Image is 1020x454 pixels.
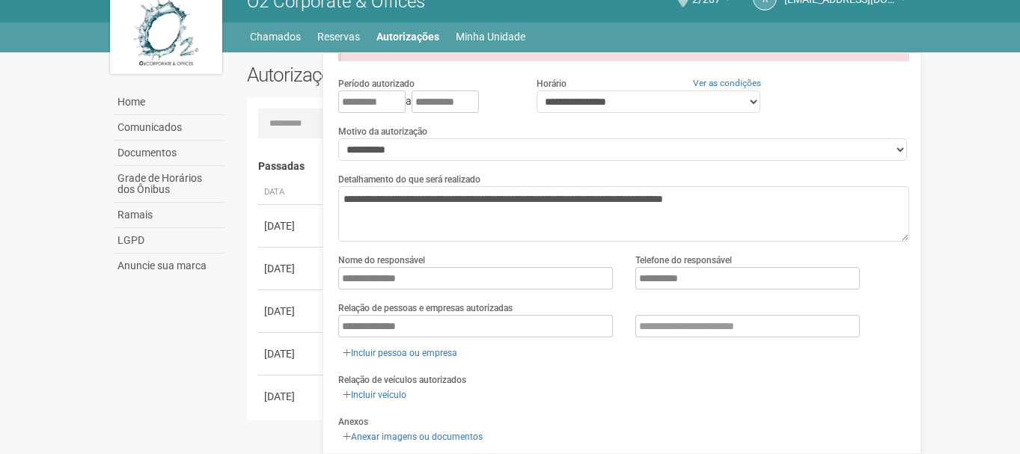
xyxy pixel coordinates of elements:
div: [DATE] [264,261,320,276]
label: Motivo da autorização [338,125,427,138]
div: [DATE] [264,389,320,404]
h2: Autorizações [247,64,567,86]
a: Incluir veículo [338,387,411,403]
a: Chamados [250,26,301,47]
a: Anuncie sua marca [114,254,225,278]
label: Anexos [338,415,368,429]
div: a [338,91,513,113]
a: Comunicados [114,115,225,141]
div: [DATE] [264,346,320,361]
a: Minha Unidade [456,26,525,47]
a: Ramais [114,203,225,228]
h4: Passadas [258,161,900,172]
label: Relação de veículos autorizados [338,373,466,387]
a: Reservas [317,26,360,47]
label: Nome do responsável [338,254,425,267]
th: Data [258,180,326,205]
a: Home [114,90,225,115]
div: [DATE] [264,218,320,233]
label: Horário [537,77,567,91]
label: Detalhamento do que será realizado [338,173,480,186]
label: Relação de pessoas e empresas autorizadas [338,301,513,315]
label: Telefone do responsável [635,254,732,267]
a: Documentos [114,141,225,166]
a: Grade de Horários dos Ônibus [114,166,225,203]
a: Anexar imagens ou documentos [338,429,487,445]
a: Ver as condições [693,78,761,88]
a: Autorizações [376,26,439,47]
a: Incluir pessoa ou empresa [338,345,462,361]
a: LGPD [114,228,225,254]
div: [DATE] [264,304,320,319]
label: Período autorizado [338,77,415,91]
